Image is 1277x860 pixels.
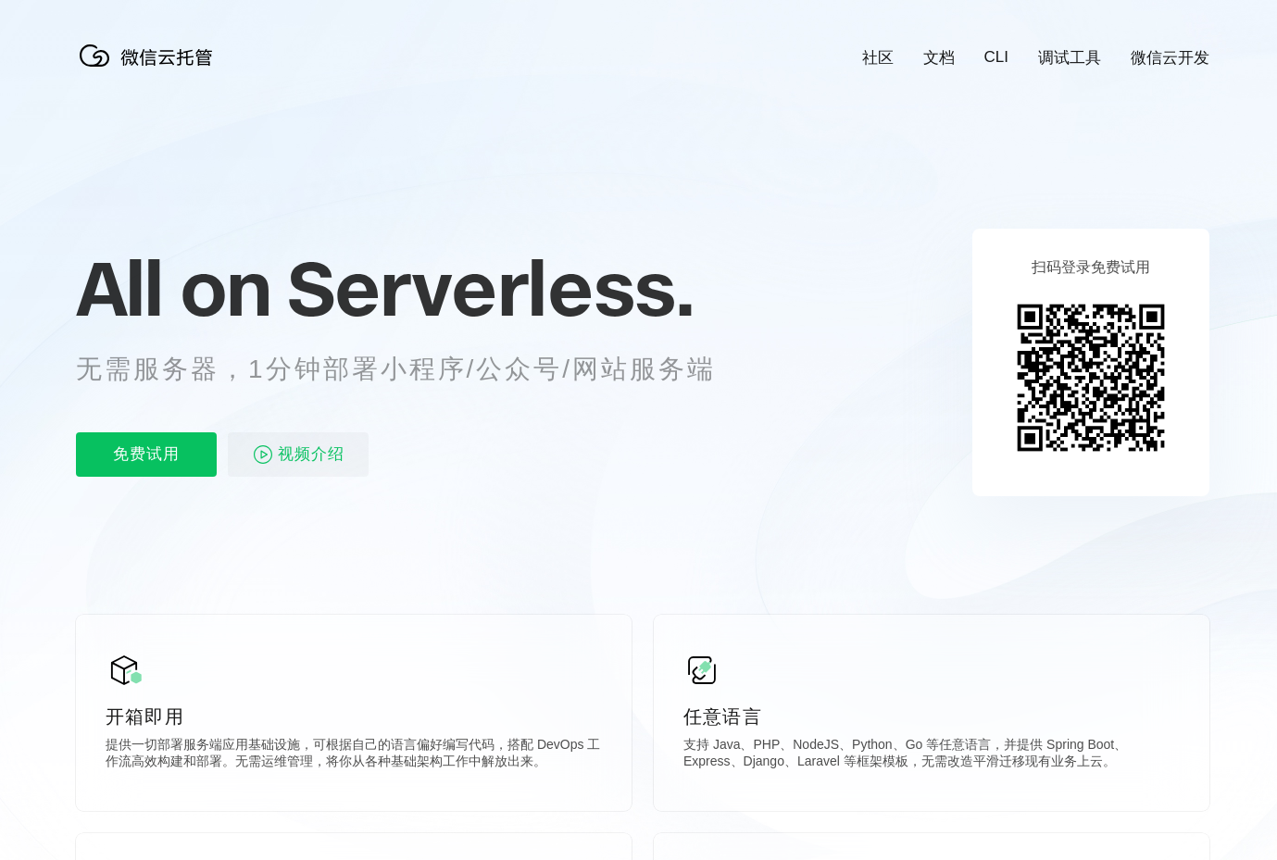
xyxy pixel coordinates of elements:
[76,432,217,477] p: 免费试用
[76,351,750,388] p: 无需服务器，1分钟部署小程序/公众号/网站服务端
[252,443,274,466] img: video_play.svg
[1032,258,1150,278] p: 扫码登录免费试用
[287,242,694,334] span: Serverless.
[683,704,1180,729] p: 任意语言
[683,737,1180,774] p: 支持 Java、PHP、NodeJS、Python、Go 等任意语言，并提供 Spring Boot、Express、Django、Laravel 等框架模板，无需改造平滑迁移现有业务上云。
[106,704,602,729] p: 开箱即用
[76,37,224,74] img: 微信云托管
[76,61,224,77] a: 微信云托管
[862,47,894,69] a: 社区
[1131,47,1209,69] a: 微信云开发
[984,48,1008,67] a: CLI
[1038,47,1101,69] a: 调试工具
[106,737,602,774] p: 提供一切部署服务端应用基础设施，可根据自己的语言偏好编写代码，搭配 DevOps 工作流高效构建和部署。无需运维管理，将你从各种基础架构工作中解放出来。
[278,432,344,477] span: 视频介绍
[923,47,955,69] a: 文档
[76,242,269,334] span: All on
